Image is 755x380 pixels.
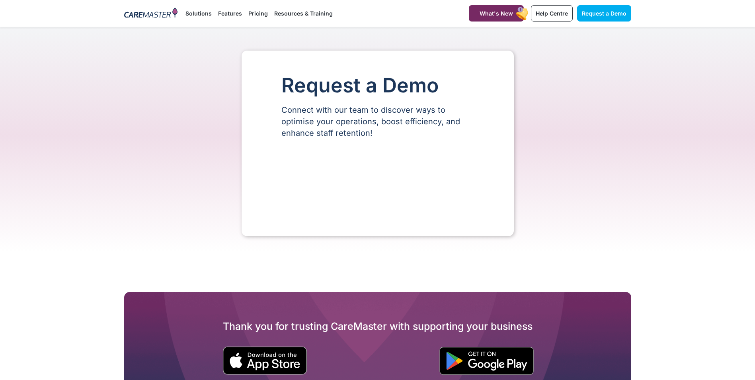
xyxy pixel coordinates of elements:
a: What's New [469,5,524,22]
span: Help Centre [536,10,568,17]
span: Request a Demo [582,10,626,17]
a: Help Centre [531,5,573,22]
p: Connect with our team to discover ways to optimise your operations, boost efficiency, and enhance... [281,104,474,139]
iframe: Form 0 [281,153,474,212]
img: small black download on the apple app store button. [222,347,307,375]
img: "Get is on" Black Google play button. [439,347,534,375]
a: Request a Demo [577,5,631,22]
span: What's New [480,10,513,17]
img: CareMaster Logo [124,8,178,20]
h1: Request a Demo [281,74,474,96]
h2: Thank you for trusting CareMaster with supporting your business [124,320,631,333]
